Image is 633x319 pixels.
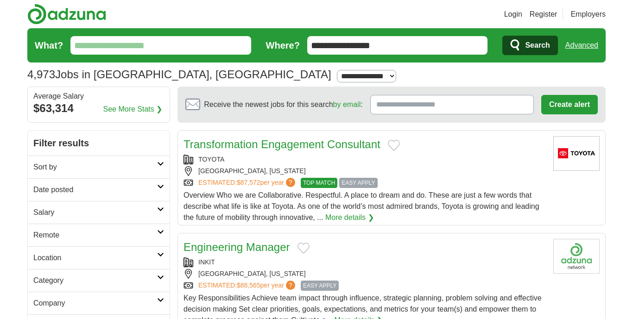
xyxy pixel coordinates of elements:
a: ESTIMATED:$87,572per year? [198,178,297,188]
span: EASY APPLY [301,281,339,291]
h1: Jobs in [GEOGRAPHIC_DATA], [GEOGRAPHIC_DATA] [27,68,331,81]
h2: Sort by [33,162,157,173]
iframe: Boîte de dialogue "Se connecter avec Google" [443,9,624,144]
a: Salary [28,201,170,224]
label: What? [35,38,63,52]
a: Date posted [28,178,170,201]
h2: Remote [33,230,157,241]
a: Register [530,9,557,20]
img: Adzuna logo [27,4,106,25]
a: Login [504,9,522,20]
span: TOP MATCH [301,178,337,188]
button: Add to favorite jobs [388,140,400,151]
label: Where? [266,38,300,52]
a: More details ❯ [325,212,374,223]
span: $88,565 [237,281,260,289]
a: See More Stats ❯ [103,104,163,115]
span: ? [286,178,295,187]
span: Overview Who we are Collaborative. Respectful. A place to dream and do. These are just a few word... [184,191,539,221]
span: $87,572 [237,179,260,186]
a: Remote [28,224,170,246]
h2: Salary [33,207,157,218]
button: Add to favorite jobs [298,243,310,254]
a: Company [28,292,170,314]
a: Engineering Manager [184,241,290,253]
div: [GEOGRAPHIC_DATA], [US_STATE] [184,269,546,279]
h2: Company [33,298,157,309]
span: EASY APPLY [339,178,377,188]
a: Employers [570,9,606,20]
h2: Location [33,252,157,263]
h2: Category [33,275,157,286]
a: Transformation Engagement Consultant [184,138,380,150]
div: [GEOGRAPHIC_DATA], [US_STATE] [184,166,546,176]
a: TOYOTA [198,156,224,163]
a: Sort by [28,156,170,178]
a: ESTIMATED:$88,565per year? [198,281,297,291]
span: Receive the newest jobs for this search : [204,99,362,110]
span: 4,973 [27,66,55,83]
div: Average Salary [33,93,164,100]
img: Company logo [553,239,600,274]
h2: Date posted [33,184,157,195]
div: $63,314 [33,100,164,117]
a: by email [333,100,361,108]
h2: Filter results [28,131,170,156]
div: INKIT [184,257,546,267]
span: ? [286,281,295,290]
img: Toyota logo [553,136,600,171]
a: Category [28,269,170,292]
a: Location [28,246,170,269]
